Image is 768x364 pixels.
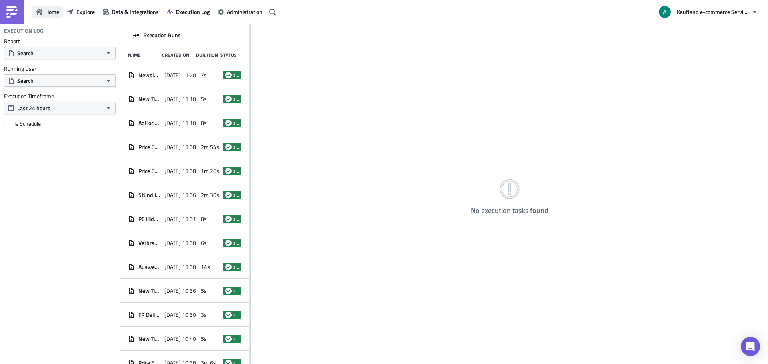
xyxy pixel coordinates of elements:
span: success [233,96,239,102]
label: Is Schedule [4,120,116,127]
button: Kaufland e-commerce Services GmbH & Co. KG [654,3,762,21]
span: Data & Integrations [112,8,159,16]
span: success [233,264,239,270]
span: Stündlicher GMV Vergleich (copy) [138,191,160,199]
span: 8s [201,215,207,223]
span: 7s [201,72,207,79]
span: [DATE] 10:40 [164,335,196,342]
span: success [225,192,232,198]
span: AdHoc Fulfillment Report [138,119,160,127]
span: Home [45,8,59,16]
span: New Tickets Alert - Crossdock [138,95,160,103]
span: Kaufland e-commerce Services GmbH & Co. KG [677,8,749,16]
span: success [225,288,232,294]
span: 5s [201,95,207,103]
button: Explore [63,6,99,18]
span: [DATE] 11:06 [164,191,196,199]
div: Status [220,52,237,58]
label: Execution Timeframe [4,93,116,100]
span: success [233,120,239,126]
span: success [225,240,232,246]
span: [DATE] 11:20 [164,72,196,79]
span: success [225,264,232,270]
span: success [225,144,232,150]
label: Report [4,38,116,45]
span: Search [17,49,34,57]
button: Administration [214,6,266,18]
span: success [225,336,232,342]
span: FR Daily Monitoring (WEB) [138,311,160,318]
span: Verbrauchssteuer Tracking [138,239,160,247]
span: [DATE] 11:08 [164,167,196,175]
span: success [233,240,239,246]
span: 2m 30s [201,191,219,199]
button: Search [4,74,116,87]
span: [DATE] 11:00 [164,239,196,247]
span: success [233,336,239,342]
span: 5s [201,335,207,342]
button: Home [32,6,63,18]
span: PC Hidden Sellers [138,215,160,223]
span: New Tickets Alert - Crossdock [138,287,160,294]
span: 1m 26s [201,167,219,175]
span: success [233,192,239,198]
span: 8s [201,119,207,127]
div: Duration [196,52,216,58]
span: [DATE] 10:50 [164,311,196,318]
span: Last 24 hours [17,104,50,112]
span: 6s [201,239,207,247]
span: [DATE] 11:00 [164,263,196,271]
button: Execution Log [163,6,214,18]
span: Explore [76,8,95,16]
span: [DATE] 11:10 [164,119,196,127]
span: [DATE] 11:10 [164,95,196,103]
div: Created On [162,52,192,58]
span: 5s [201,287,207,294]
span: success [233,168,239,174]
div: Open Intercom Messenger [741,337,760,356]
img: Avatar [658,5,672,19]
button: Data & Integrations [99,6,163,18]
span: [DATE] 11:01 [164,215,196,223]
div: Name [128,52,158,58]
img: PushMetrics [6,6,18,18]
span: 2m 54s [201,143,219,151]
span: success [233,312,239,318]
span: success [233,288,239,294]
span: Administration [227,8,262,16]
span: [DATE] 11:08 [164,143,196,151]
h4: Execution Log [4,27,44,34]
button: Search [4,47,116,59]
span: [DATE] 10:56 [164,287,196,294]
span: success [225,72,232,78]
span: success [225,312,232,318]
span: success [233,72,239,78]
label: Running User [4,65,116,72]
span: Price Error Alerting [138,167,160,175]
span: Search [17,76,34,85]
span: success [225,96,232,102]
span: 3s [201,311,207,318]
span: 14s [201,263,210,271]
span: Execution Runs [143,32,181,39]
span: Auswertung Ticketvolumen Vendor Ops [138,263,160,271]
h4: No execution tasks found [471,207,548,215]
span: success [225,120,232,126]
span: Newsletter Kukolo sending alert [138,72,160,79]
span: success [225,168,232,174]
span: success [225,216,232,222]
button: Last 24 hours [4,102,116,114]
span: Price Error Too Low Email [138,143,160,151]
span: New Tickets Alert - Crossdock [138,335,160,342]
span: success [233,144,239,150]
span: success [233,216,239,222]
span: Execution Log [176,8,210,16]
